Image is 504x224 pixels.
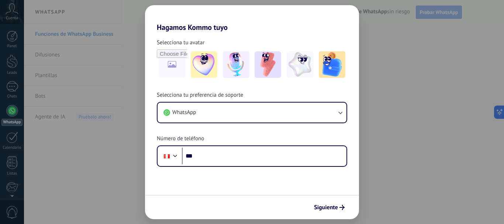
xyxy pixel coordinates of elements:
span: WhatsApp [172,109,196,116]
h2: Hagamos Kommo tuyo [145,5,359,32]
span: Selecciona tu preferencia de soporte [157,92,243,99]
img: -4.jpeg [287,51,313,78]
img: -5.jpeg [319,51,345,78]
img: -1.jpeg [191,51,217,78]
span: Selecciona tu avatar [157,39,204,46]
img: -3.jpeg [255,51,281,78]
span: Número de teléfono [157,135,204,142]
img: -2.jpeg [223,51,249,78]
button: Siguiente [311,201,348,214]
button: WhatsApp [158,103,346,123]
span: Siguiente [314,205,338,210]
div: Peru: + 51 [160,148,174,164]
